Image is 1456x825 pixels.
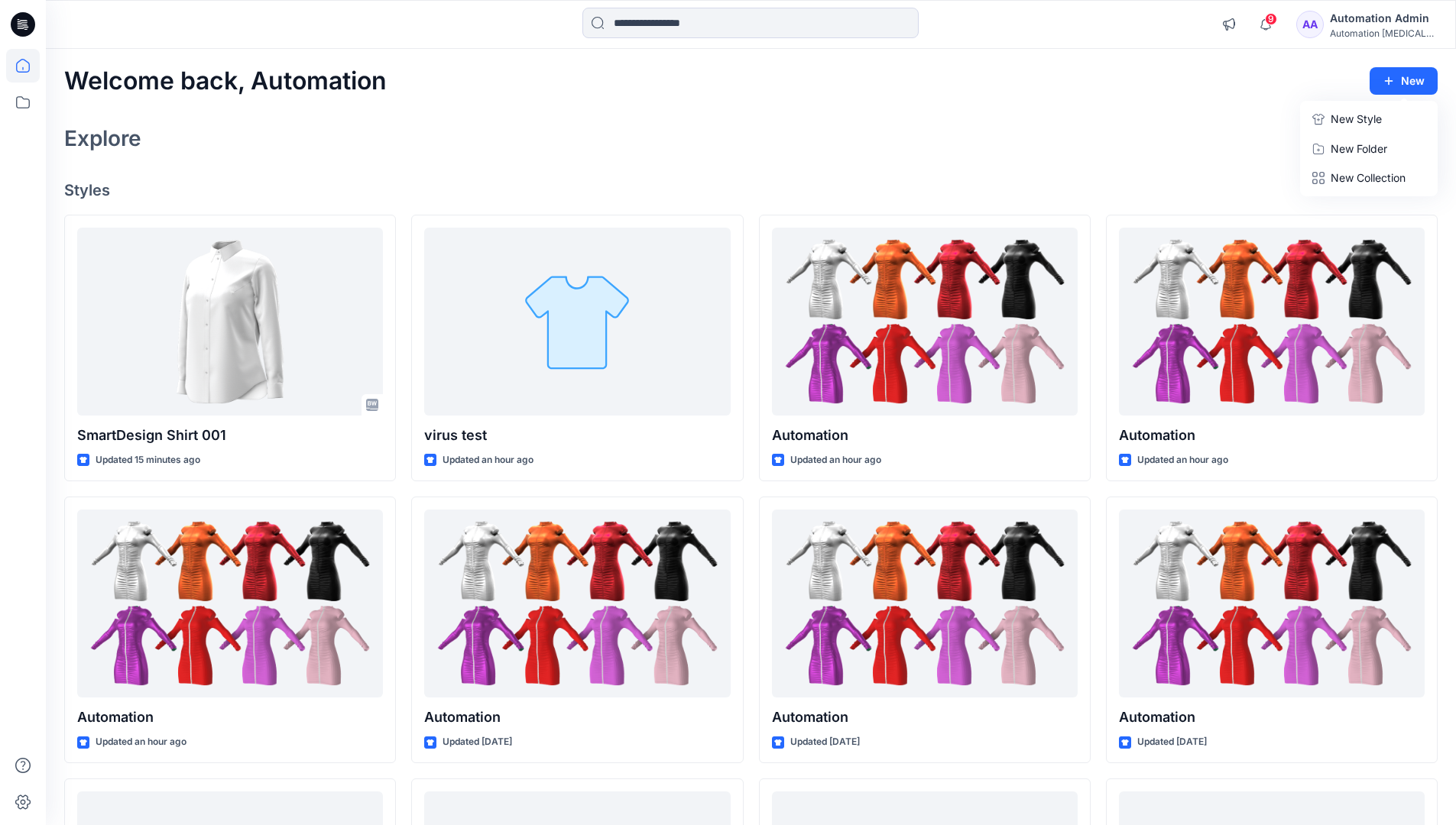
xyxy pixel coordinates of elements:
div: Automation Admin [1330,9,1437,27]
a: Automation [772,510,1078,698]
h2: Explore [64,126,141,150]
p: Automation [772,707,1078,728]
h2: Welcome back, Automation [64,67,387,95]
p: virus test [424,425,730,446]
p: Automation [1119,707,1425,728]
p: Updated an hour ago [96,734,186,750]
p: Automation [77,707,383,728]
p: Updated [DATE] [1137,734,1207,750]
p: New Collection [1331,169,1406,187]
p: New Style [1331,110,1382,128]
a: New Style [1303,104,1435,134]
button: New [1370,67,1438,95]
p: Updated an hour ago [443,452,533,468]
span: 9 [1265,13,1277,25]
a: virus test [424,228,730,416]
p: Updated [DATE] [443,734,512,750]
a: Automation [77,510,383,698]
a: Automation [1119,228,1425,416]
p: Automation [1119,425,1425,446]
p: New Folder [1331,141,1387,157]
a: SmartDesign Shirt 001 [77,228,383,416]
p: Automation [772,425,1078,446]
div: AA [1296,11,1324,38]
a: Automation [1119,510,1425,698]
p: Automation [424,707,730,728]
div: Automation [MEDICAL_DATA]... [1330,27,1437,39]
p: SmartDesign Shirt 001 [77,425,383,446]
p: Updated 15 minutes ago [96,452,200,468]
p: Updated an hour ago [1137,452,1228,468]
p: Updated [DATE] [790,734,860,750]
h4: Styles [64,181,1438,199]
a: Automation [772,228,1078,416]
a: Automation [424,510,730,698]
p: Updated an hour ago [790,452,881,468]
